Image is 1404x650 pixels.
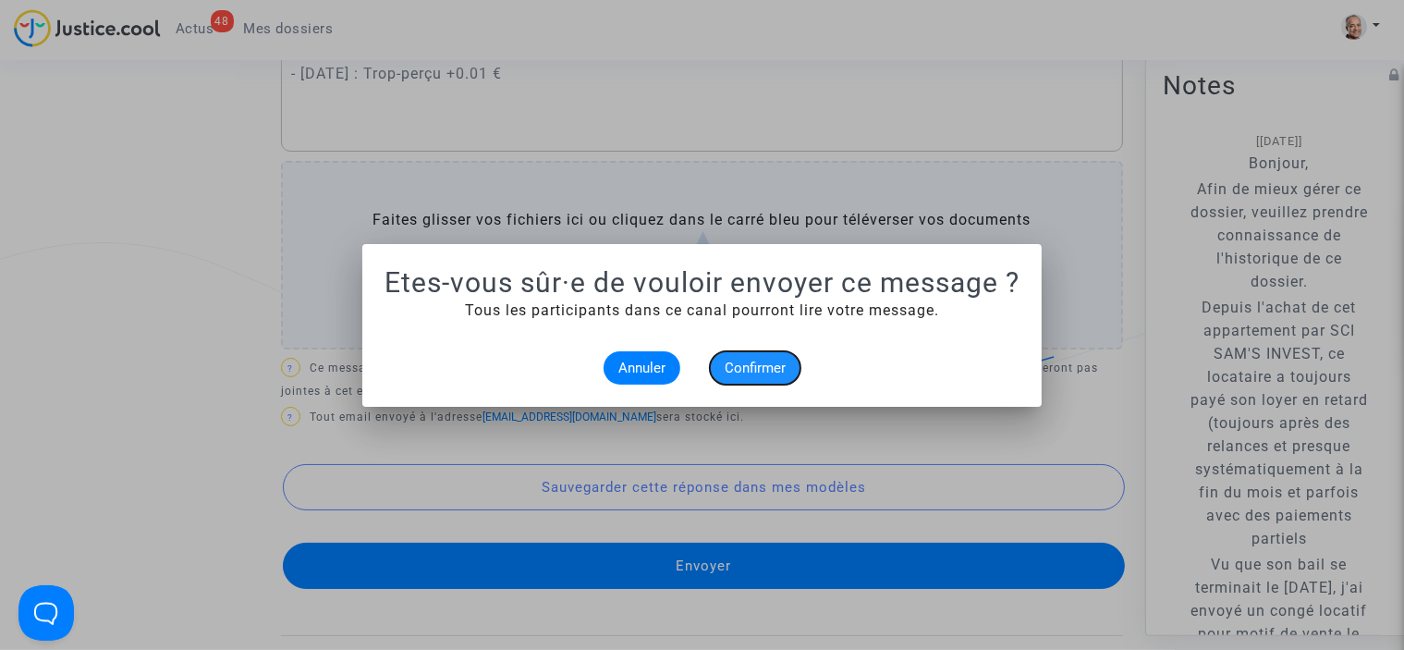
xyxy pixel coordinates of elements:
span: Tous les participants dans ce canal pourront lire votre message. [465,301,939,319]
h1: Etes-vous sûr·e de vouloir envoyer ce message ? [385,266,1019,300]
button: Confirmer [710,351,800,385]
span: Confirmer [725,360,786,376]
button: Annuler [604,351,680,385]
span: Annuler [618,360,665,376]
iframe: Help Scout Beacon - Open [18,585,74,641]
